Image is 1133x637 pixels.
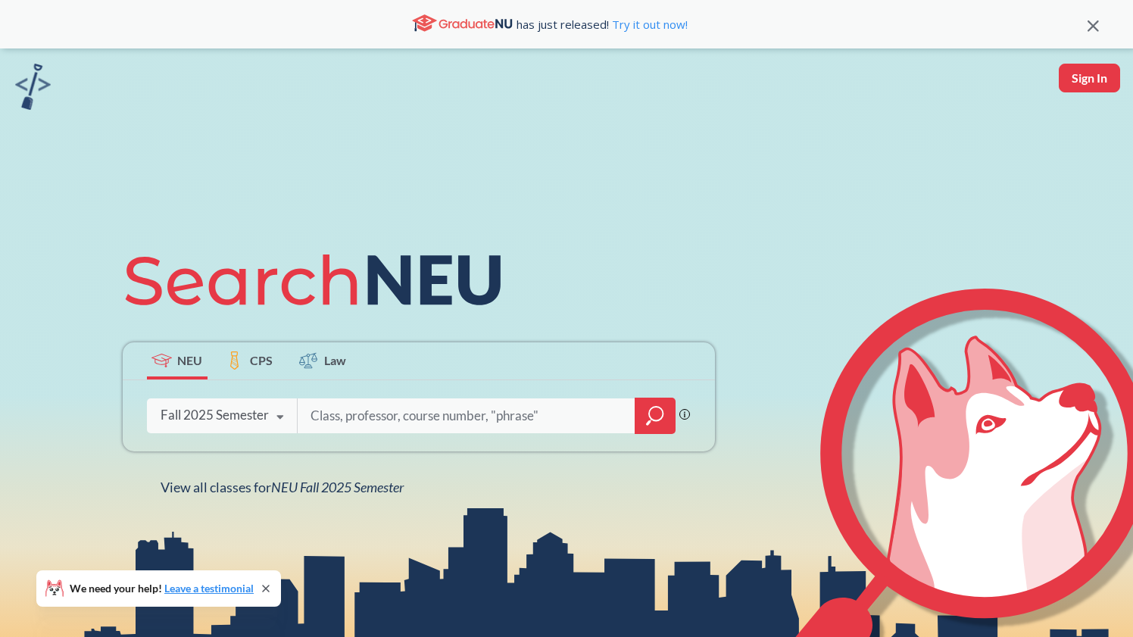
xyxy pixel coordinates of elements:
svg: magnifying glass [646,405,664,426]
span: Law [324,351,346,369]
input: Class, professor, course number, "phrase" [309,400,624,432]
img: sandbox logo [15,64,51,110]
a: Try it out now! [609,17,688,32]
span: NEU Fall 2025 Semester [271,479,404,495]
span: has just released! [517,16,688,33]
a: sandbox logo [15,64,51,114]
a: Leave a testimonial [164,582,254,595]
span: NEU [177,351,202,369]
button: Sign In [1059,64,1120,92]
div: Fall 2025 Semester [161,407,269,423]
span: We need your help! [70,583,254,594]
span: View all classes for [161,479,404,495]
div: magnifying glass [635,398,676,434]
span: CPS [250,351,273,369]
